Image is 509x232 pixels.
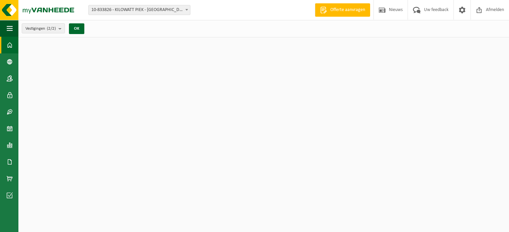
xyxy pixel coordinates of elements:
[69,23,84,34] button: OK
[89,5,190,15] span: 10-833826 - KILOWATT PIEK - OOSTDUINKERKE
[315,3,370,17] a: Offerte aanvragen
[329,7,367,13] span: Offerte aanvragen
[22,23,65,33] button: Vestigingen(2/2)
[47,26,56,31] count: (2/2)
[88,5,190,15] span: 10-833826 - KILOWATT PIEK - OOSTDUINKERKE
[25,24,56,34] span: Vestigingen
